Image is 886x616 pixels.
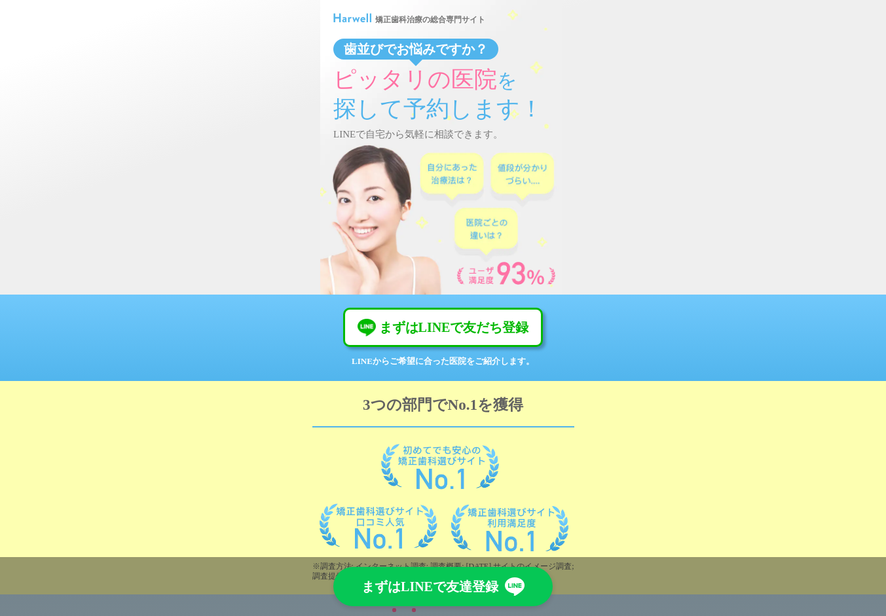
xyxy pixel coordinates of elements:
[333,96,543,122] span: 探して予約します！
[333,39,498,60] div: 歯並びでお悩みですか？
[497,69,517,91] span: を
[333,16,371,24] a: ハーウェルのロゴ
[333,67,497,92] span: ピッタリの医院
[312,394,574,428] div: 3つの部門でNo.1を獲得
[333,567,553,606] a: まずはLINEで友達登録
[343,308,544,347] a: まずはLINEで友だち登録
[13,355,873,368] p: LINEからご希望に合った医院をご紹介します。
[375,15,485,24] span: 矯正歯科治療の総合専門サイト
[333,13,371,22] img: ハーウェルのロゴ
[333,127,553,142] p: LINEで自宅から気軽に相談できます。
